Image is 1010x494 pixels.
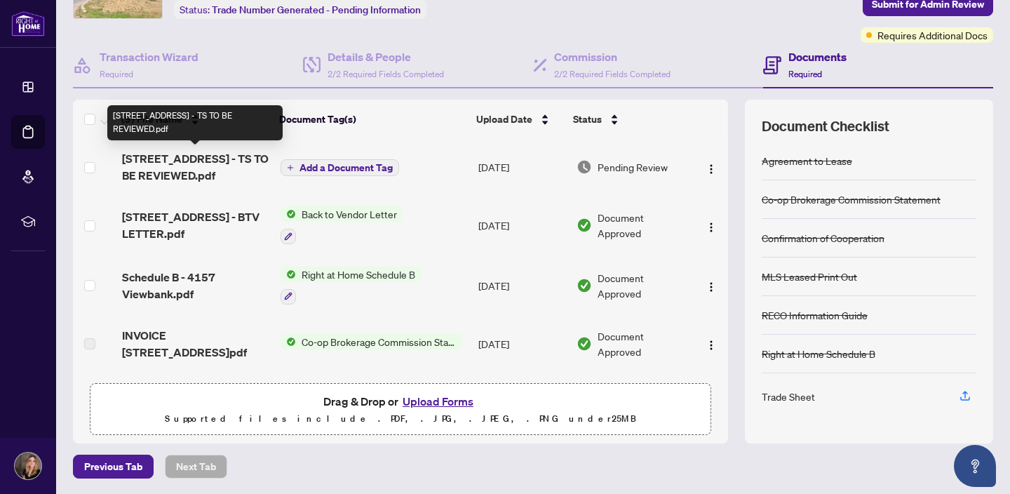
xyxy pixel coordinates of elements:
[73,455,154,479] button: Previous Tab
[788,48,847,65] h4: Documents
[762,153,852,168] div: Agreement to Lease
[84,455,142,478] span: Previous Tab
[165,455,227,479] button: Next Tab
[15,453,41,479] img: Profile Icon
[577,336,592,352] img: Document Status
[296,267,421,282] span: Right at Home Schedule B
[762,307,868,323] div: RECO Information Guide
[274,100,471,139] th: Document Tag(s)
[573,112,602,127] span: Status
[473,372,571,432] td: [DATE]
[281,334,462,349] button: Status IconCo-op Brokerage Commission Statement
[328,48,444,65] h4: Details & People
[762,346,875,361] div: Right at Home Schedule B
[90,384,711,436] span: Drag & Drop orUpload FormsSupported files include .PDF, .JPG, .JPEG, .PNG under25MB
[700,156,722,178] button: Logo
[473,255,571,316] td: [DATE]
[706,281,717,293] img: Logo
[281,159,399,176] button: Add a Document Tag
[762,269,857,284] div: MLS Leased Print Out
[122,208,269,242] span: [STREET_ADDRESS] - BTV LETTER.pdf
[100,69,133,79] span: Required
[577,218,592,233] img: Document Status
[567,100,689,139] th: Status
[954,445,996,487] button: Open asap
[554,69,671,79] span: 2/2 Required Fields Completed
[473,195,571,255] td: [DATE]
[299,163,393,173] span: Add a Document Tag
[212,4,421,16] span: Trade Number Generated - Pending Information
[471,100,568,139] th: Upload Date
[328,69,444,79] span: 2/2 Required Fields Completed
[598,270,688,301] span: Document Approved
[122,150,269,184] span: [STREET_ADDRESS] - TS TO BE REVIEWED.pdf
[577,159,592,175] img: Document Status
[323,392,478,410] span: Drag & Drop or
[762,116,889,136] span: Document Checklist
[577,278,592,293] img: Document Status
[706,163,717,175] img: Logo
[122,269,269,302] span: Schedule B - 4157 Viewbank.pdf
[598,210,688,241] span: Document Approved
[281,267,296,282] img: Status Icon
[107,105,283,140] div: [STREET_ADDRESS] - TS TO BE REVIEWED.pdf
[296,206,403,222] span: Back to Vendor Letter
[281,159,399,177] button: Add a Document Tag
[122,327,269,361] span: INVOICE [STREET_ADDRESS]pdf
[762,230,884,246] div: Confirmation of Cooperation
[706,222,717,233] img: Logo
[762,389,815,404] div: Trade Sheet
[11,11,45,36] img: logo
[100,48,198,65] h4: Transaction Wizard
[554,48,671,65] h4: Commission
[700,333,722,355] button: Logo
[700,214,722,236] button: Logo
[281,206,403,244] button: Status IconBack to Vendor Letter
[706,340,717,351] img: Logo
[281,267,421,305] button: Status IconRight at Home Schedule B
[788,69,822,79] span: Required
[700,274,722,297] button: Logo
[762,192,941,207] div: Co-op Brokerage Commission Statement
[877,27,988,43] span: Requires Additional Docs
[281,334,296,349] img: Status Icon
[99,410,702,427] p: Supported files include .PDF, .JPG, .JPEG, .PNG under 25 MB
[296,334,462,349] span: Co-op Brokerage Commission Statement
[598,159,668,175] span: Pending Review
[473,316,571,372] td: [DATE]
[281,206,296,222] img: Status Icon
[398,392,478,410] button: Upload Forms
[473,139,571,195] td: [DATE]
[287,164,294,171] span: plus
[476,112,532,127] span: Upload Date
[116,100,274,139] th: (9) File Name
[598,328,688,359] span: Document Approved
